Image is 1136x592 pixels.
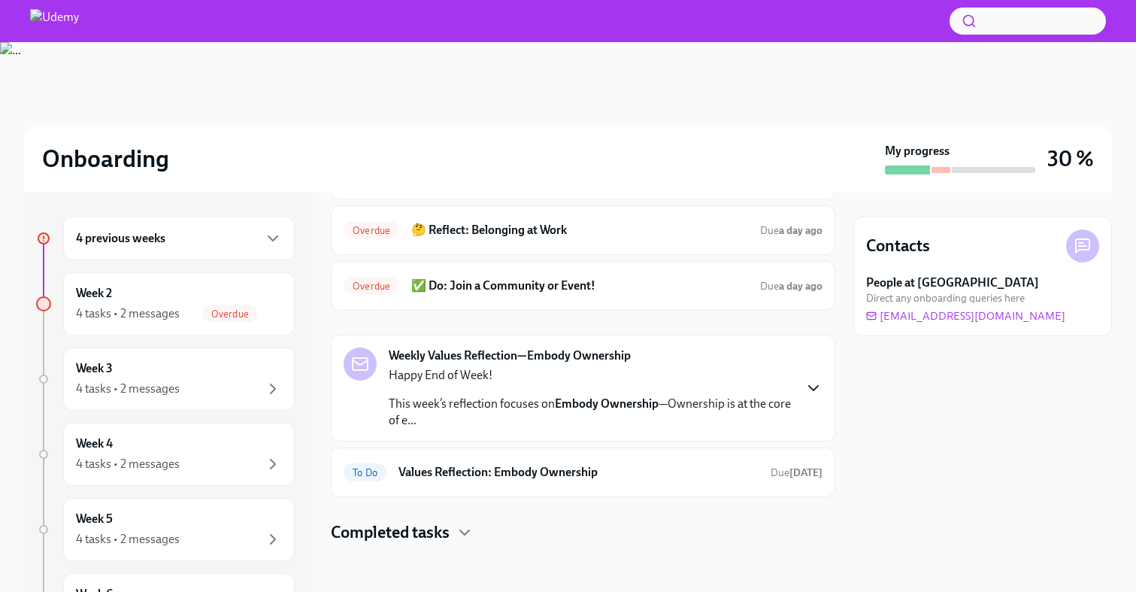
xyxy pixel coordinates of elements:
[76,531,180,548] div: 4 tasks • 2 messages
[76,456,180,472] div: 4 tasks • 2 messages
[63,217,295,260] div: 4 previous weeks
[76,436,113,452] h6: Week 4
[1047,145,1094,172] h3: 30 %
[76,381,180,397] div: 4 tasks • 2 messages
[36,348,295,411] a: Week 34 tasks • 2 messages
[42,144,169,174] h2: Onboarding
[771,466,822,480] span: August 25th, 2025 18:00
[76,230,165,247] h6: 4 previous weeks
[389,396,792,429] p: This week’s reflection focuses on —Ownership is at the core of e...
[344,281,399,292] span: Overdue
[760,279,822,293] span: August 23rd, 2025 18:00
[771,466,822,479] span: Due
[30,9,79,33] img: Udemy
[760,280,822,293] span: Due
[555,396,659,411] strong: Embody Ownership
[866,291,1025,305] span: Direct any onboarding queries here
[76,511,113,527] h6: Week 5
[411,222,748,238] h6: 🤔 Reflect: Belonging at Work
[885,143,950,159] strong: My progress
[202,308,258,320] span: Overdue
[411,278,748,294] h6: ✅ Do: Join a Community or Event!
[36,423,295,486] a: Week 44 tasks • 2 messages
[389,348,631,364] strong: Weekly Values Reflection—Embody Ownership
[76,305,180,322] div: 4 tasks • 2 messages
[36,272,295,335] a: Week 24 tasks • 2 messagesOverdue
[760,223,822,238] span: August 23rd, 2025 18:00
[344,467,386,478] span: To Do
[789,466,822,479] strong: [DATE]
[344,218,822,242] a: Overdue🤔 Reflect: Belonging at WorkDuea day ago
[344,274,822,298] a: Overdue✅ Do: Join a Community or Event!Duea day ago
[866,308,1065,323] a: [EMAIL_ADDRESS][DOMAIN_NAME]
[779,280,822,293] strong: a day ago
[866,275,1039,291] strong: People at [GEOGRAPHIC_DATA]
[76,360,113,377] h6: Week 3
[389,367,792,384] p: Happy End of Week!
[331,521,450,544] h4: Completed tasks
[760,224,822,237] span: Due
[76,285,112,302] h6: Week 2
[344,460,822,484] a: To DoValues Reflection: Embody OwnershipDue[DATE]
[398,464,759,481] h6: Values Reflection: Embody Ownership
[331,521,835,544] div: Completed tasks
[36,498,295,561] a: Week 54 tasks • 2 messages
[344,225,399,236] span: Overdue
[866,235,930,257] h4: Contacts
[779,224,822,237] strong: a day ago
